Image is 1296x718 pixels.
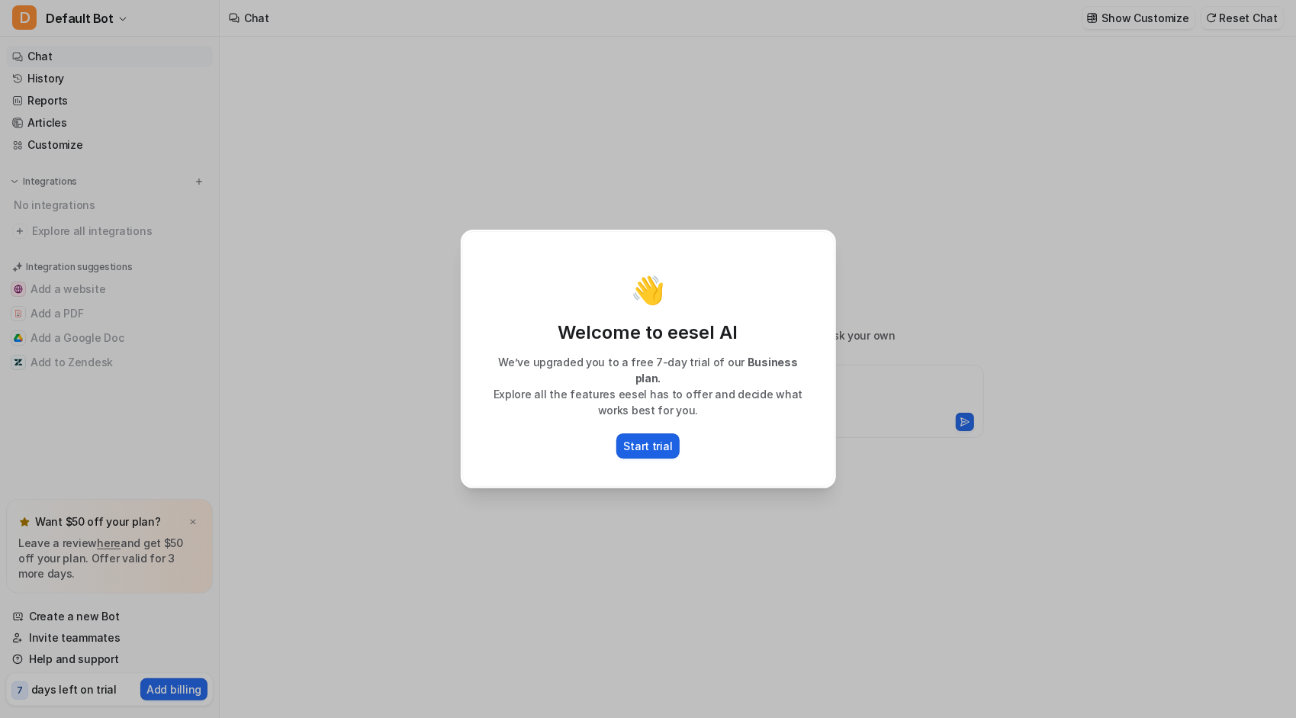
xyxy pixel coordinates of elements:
[478,320,818,345] p: Welcome to eesel AI
[624,438,673,454] p: Start trial
[616,433,680,459] button: Start trial
[631,275,665,305] p: 👋
[478,386,818,418] p: Explore all the features eesel has to offer and decide what works best for you.
[478,354,818,386] p: We’ve upgraded you to a free 7-day trial of our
